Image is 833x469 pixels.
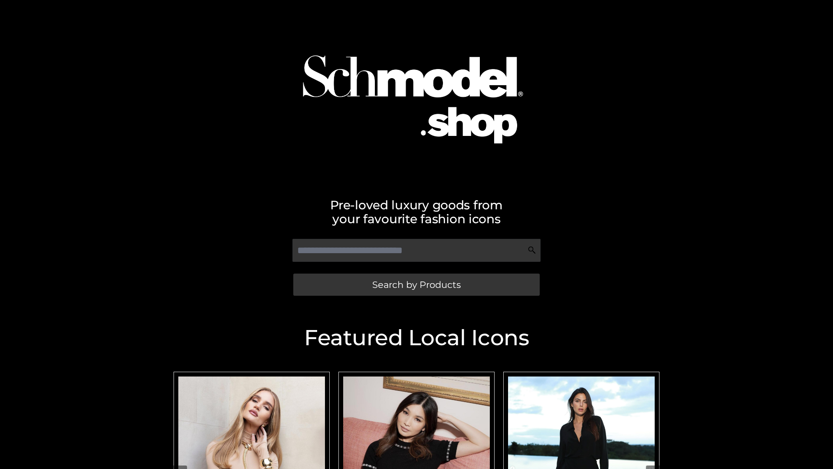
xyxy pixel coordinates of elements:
h2: Pre-loved luxury goods from your favourite fashion icons [169,198,664,226]
span: Search by Products [372,280,461,289]
h2: Featured Local Icons​ [169,327,664,349]
img: Search Icon [528,246,536,254]
a: Search by Products [293,274,540,296]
